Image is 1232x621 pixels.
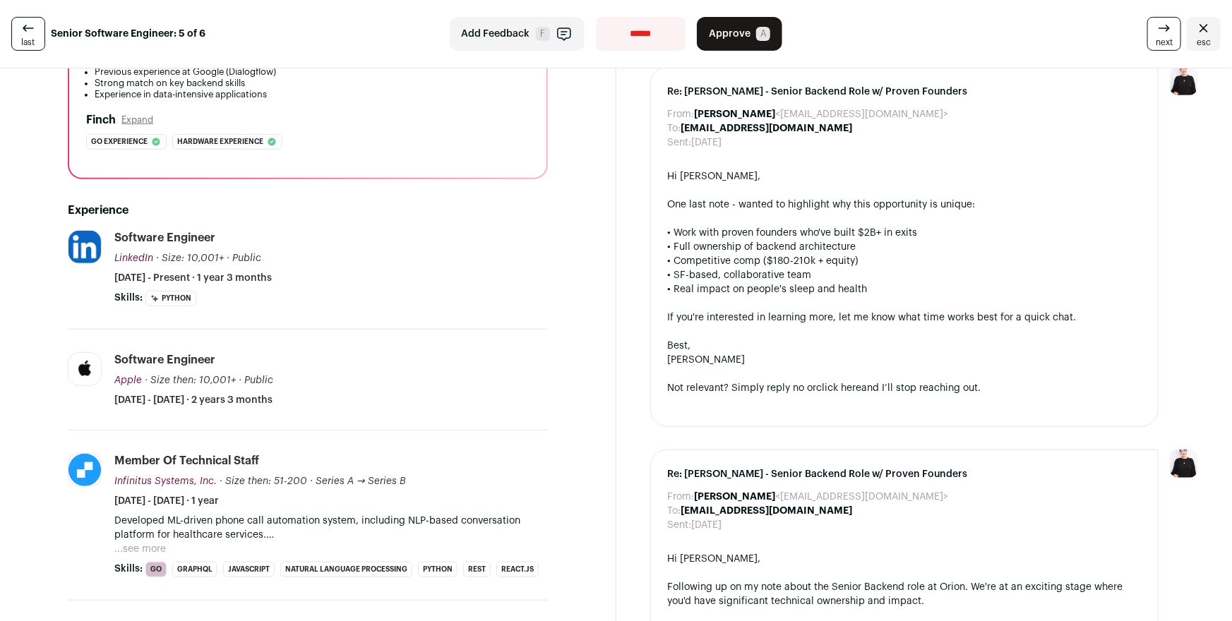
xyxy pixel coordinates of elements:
span: Public [244,375,273,385]
li: Python [418,562,457,577]
h2: Finch [86,111,116,128]
span: [DATE] - Present · 1 year 3 months [114,271,272,285]
div: • Full ownership of backend architecture [668,240,1142,254]
span: A [756,27,770,41]
li: Previous experience at Google (Dialogflow) [95,66,530,78]
dt: Sent: [668,518,692,532]
b: [EMAIL_ADDRESS][DOMAIN_NAME] [681,506,853,516]
div: One last note - wanted to highlight why this opportunity is unique: [668,198,1142,212]
dt: To: [668,504,681,518]
li: Experience in data-intensive applications [95,89,530,100]
button: Add Feedback F [450,17,585,51]
img: 9240684-medium_jpg [1170,67,1198,95]
dd: <[EMAIL_ADDRESS][DOMAIN_NAME]> [695,490,949,504]
strong: Senior Software Engineer: 5 of 6 [51,27,205,41]
span: · Size then: 10,001+ [145,375,236,385]
span: LinkedIn [114,253,153,263]
dt: Sent: [668,135,692,150]
span: [DATE] - [DATE] · 1 year [114,494,219,508]
li: Natural Language Processing [280,562,412,577]
dt: From: [668,490,695,504]
li: Go [145,562,167,577]
span: Skills: [114,291,143,305]
img: e23be04427e9fc54bf8b6f4ecff8b046137624144e00097804b976b9db2c38c9.jpg [68,231,101,263]
div: Not relevant? Simply reply no or and I’ll stop reaching out. [668,381,1142,395]
span: Skills: [114,562,143,576]
span: · Size then: 51-200 [220,476,307,486]
div: • Competitive comp ($180-210k + equity) [668,254,1142,268]
span: · [239,373,241,387]
button: Approve A [697,17,782,51]
b: [PERSON_NAME] [695,492,776,502]
a: click here [817,383,862,393]
span: Infinitus Systems, Inc. [114,476,217,486]
div: Member Of Technical Staff [114,453,259,469]
dd: [DATE] [692,135,722,150]
div: Following up on my note about the Senior Backend role at Orion. We're at an exciting stage where ... [668,580,1142,608]
span: Series A → Series B [316,476,406,486]
img: c8722dff2615136d9fce51e30638829b1c8796bcfaaadfc89721e42d805fef6f.jpg [68,353,101,385]
span: Hardware experience [177,135,263,149]
span: · [227,251,229,265]
dd: [DATE] [692,518,722,532]
li: React.js [496,562,539,577]
div: [PERSON_NAME] [668,353,1142,367]
span: Go experience [91,135,148,149]
a: last [11,17,45,51]
h2: Experience [68,202,548,219]
span: Re: [PERSON_NAME] - Senior Backend Role w/ Proven Founders [668,85,1142,99]
div: Hi [PERSON_NAME], [668,169,1142,183]
span: next [1156,37,1173,48]
button: ...see more [114,542,166,556]
li: Strong match on key backend skills [95,78,530,89]
div: Hi [PERSON_NAME], [668,552,1142,566]
span: esc [1197,37,1211,48]
span: Re: [PERSON_NAME] - Senior Backend Role w/ Proven Founders [668,467,1142,481]
span: · [310,474,313,488]
a: Close [1187,17,1221,51]
li: Python [145,291,196,306]
div: • SF-based, collaborative team [668,268,1142,282]
span: F [536,27,550,41]
span: last [22,37,35,48]
p: Developed ML-driven phone call automation system, including NLP-based conversation platform for h... [114,514,548,542]
a: next [1147,17,1181,51]
li: GraphQL [172,562,217,577]
li: REST [463,562,491,577]
div: Software Engineer [114,230,215,246]
b: [EMAIL_ADDRESS][DOMAIN_NAME] [681,123,853,133]
b: [PERSON_NAME] [695,109,776,119]
span: Apple [114,375,142,385]
div: Best, [668,339,1142,353]
div: Software Engineer [114,352,215,368]
span: Add Feedback [462,27,530,41]
div: If you're interested in learning more, let me know what time works best for a quick chat. [668,310,1142,325]
dt: To: [668,121,681,135]
span: Approve [709,27,750,41]
div: • Real impact on people's sleep and health [668,282,1142,296]
span: Public [232,253,261,263]
img: 870d34d86fca2efe31b34450c1d0aa8207ce8593d4f5d0f952d799f7d1dd72e5.png [68,454,101,486]
span: · Size: 10,001+ [156,253,224,263]
button: Expand [121,114,153,126]
dd: <[EMAIL_ADDRESS][DOMAIN_NAME]> [695,107,949,121]
img: 9240684-medium_jpg [1170,450,1198,478]
dt: From: [668,107,695,121]
li: JavaScript [223,562,275,577]
div: • Work with proven founders who've built $2B+ in exits [668,226,1142,240]
span: [DATE] - [DATE] · 2 years 3 months [114,393,273,407]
